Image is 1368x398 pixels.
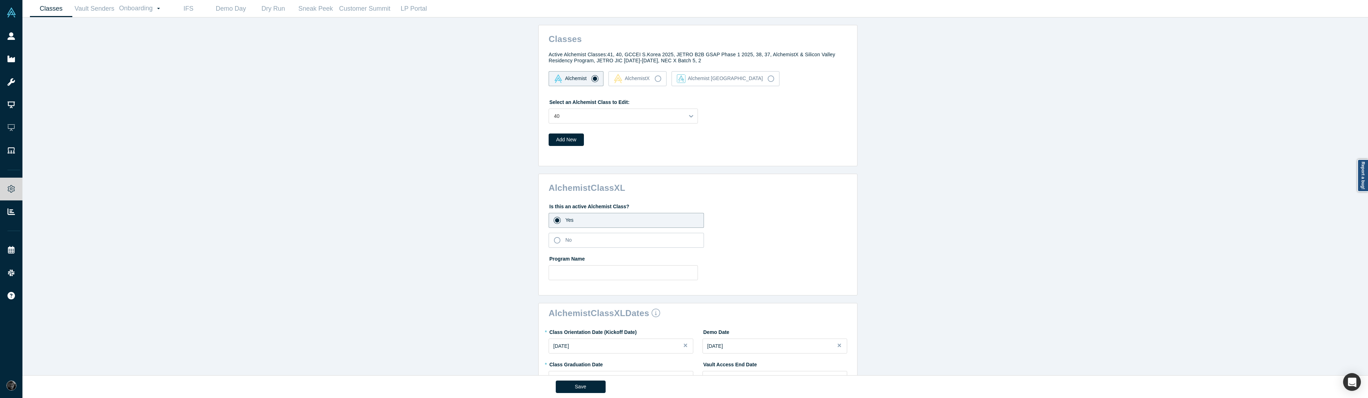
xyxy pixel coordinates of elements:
[549,133,584,146] button: Add New
[707,343,723,349] span: [DATE]
[614,74,622,83] img: alchemistx Vault Logo
[549,339,693,354] button: [DATE]
[549,52,847,64] h4: Active Alchemist Classes: 41, 40, GCCEI S.Korea 2025, JETRO B2B GSAP Phase 1 2025, 38, 37, Alchem...
[614,74,650,83] div: AlchemistX
[703,358,757,368] label: Vault Access End Date
[836,339,847,354] button: Close
[703,326,729,336] label: Demo Date
[554,74,563,83] img: alchemist Vault Logo
[549,358,603,368] label: Class Graduation Date
[549,326,637,336] label: Class Orientation Date (Kickoff Date)
[549,200,847,210] label: Is this an active Alchemist Class?
[294,0,337,17] a: Sneak Peek
[6,381,16,391] img: Rami C.'s Account
[549,253,847,263] label: Program Name
[209,0,252,17] a: Demo Day
[393,0,435,17] a: LP Portal
[565,237,572,243] span: No
[541,30,857,44] h2: Classes
[683,371,693,386] button: Close
[116,0,167,17] a: Onboarding
[541,179,857,193] h2: Alchemist Class XL
[677,74,763,83] div: Alchemist [GEOGRAPHIC_DATA]
[677,74,685,83] img: alchemist_aj Vault Logo
[541,308,857,319] h2: Alchemist Class XL Dates
[553,343,569,349] span: [DATE]
[72,0,116,17] a: Vault Senders
[703,339,847,354] button: [DATE]
[252,0,294,17] a: Dry Run
[683,339,693,354] button: Close
[549,96,629,106] label: Select an Alchemist Class to Edit:
[30,0,72,17] a: Classes
[1357,159,1368,192] a: Report a bug!
[554,74,587,83] div: Alchemist
[565,217,574,223] span: Yes
[167,0,209,17] a: IFS
[337,0,393,17] a: Customer Summit
[556,381,606,393] button: Save
[6,7,16,17] img: Alchemist Vault Logo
